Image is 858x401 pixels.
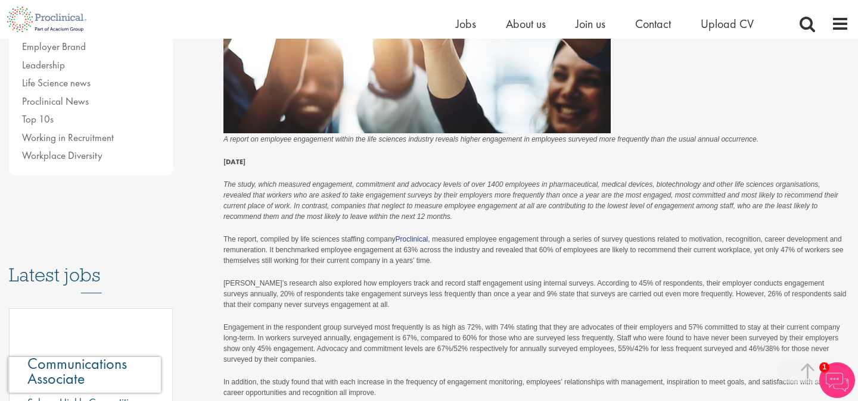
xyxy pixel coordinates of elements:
a: Working in Recruitment [22,131,114,144]
a: Proclinical [396,235,428,243]
a: Upload CV [701,16,754,32]
a: Top 10s [22,112,54,126]
p: Engagement in the respondent group surveyed most frequently is as high as 72%, with 74% stating t... [223,322,849,377]
a: Proclinical News [22,95,89,108]
b: [DATE] [223,157,245,167]
p: The report, compiled by life sciences staffing company , measured employee engagement through a s... [223,234,849,278]
a: Employer Brand [22,40,86,53]
a: Jobs [456,16,476,32]
a: Leadership [22,58,65,71]
iframe: reCAPTCHA [8,357,161,393]
a: Workplace Diversity [22,149,102,162]
p: [PERSON_NAME]’s research also explored how employers track and record staff engagement using inte... [223,278,849,322]
h3: Latest jobs [9,235,173,293]
a: Communications Associate [27,356,154,386]
a: Join us [576,16,605,32]
em: A report on employee engagement within the life sciences industry reveals higher engagement in em... [223,135,758,143]
a: Life Science news [22,76,91,89]
a: About us [506,16,546,32]
img: Chatbot [819,362,855,398]
a: Contact [635,16,671,32]
span: 1 [819,362,829,372]
em: The study, which measured engagement, commitment and advocacy levels of over 1400 employees in ph... [223,180,838,221]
